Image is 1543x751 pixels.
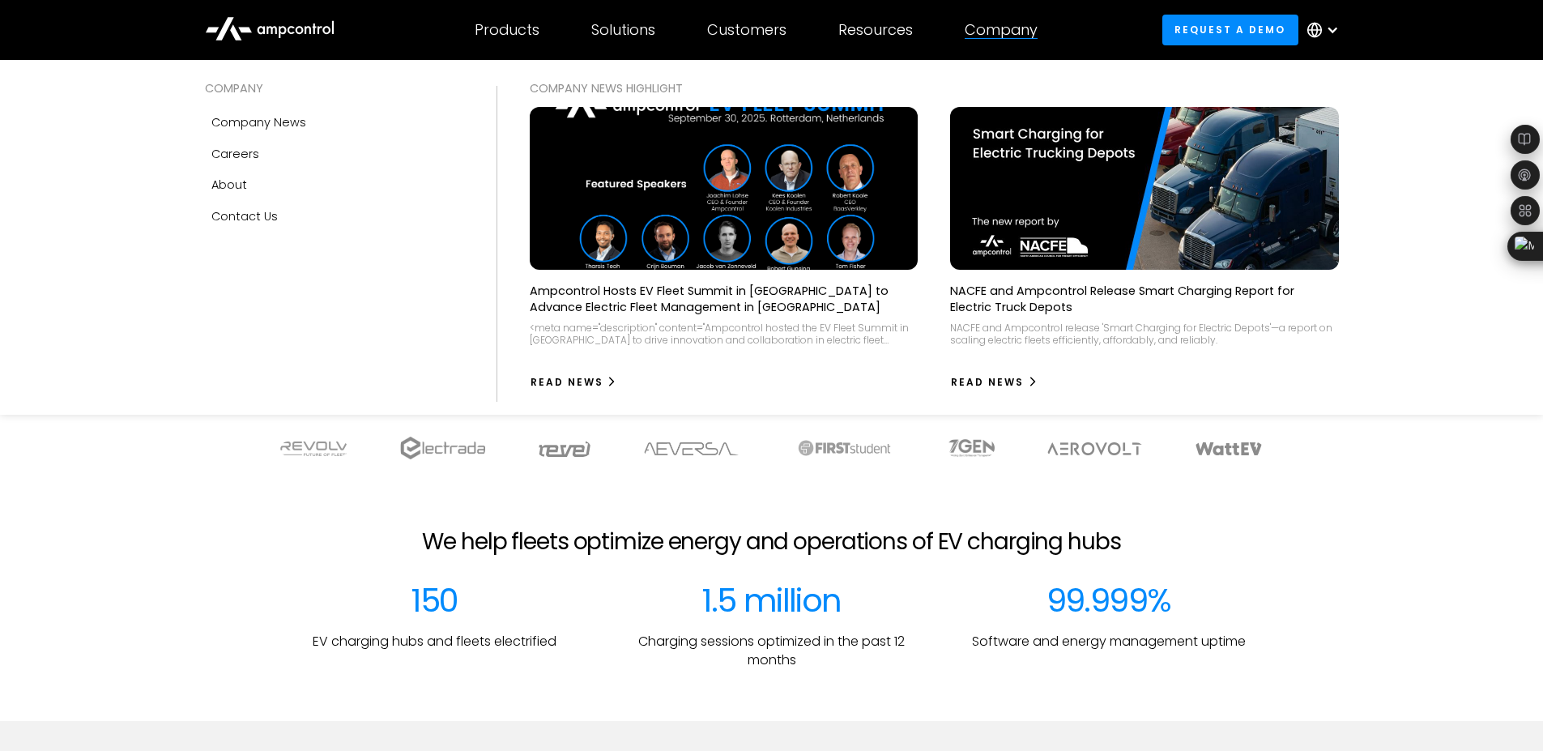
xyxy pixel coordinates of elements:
div: Products [475,21,539,39]
div: 1.5 million [701,581,841,620]
div: Read News [951,375,1024,390]
p: NACFE and Ampcontrol Release Smart Charging Report for Electric Truck Depots [950,283,1339,315]
a: Request a demo [1162,15,1298,45]
div: Solutions [591,21,655,39]
div: Customers [707,21,786,39]
p: Ampcontrol Hosts EV Fleet Summit in [GEOGRAPHIC_DATA] to Advance Electric Fleet Management in [GE... [530,283,919,315]
a: Read News [530,369,618,395]
div: Careers [211,145,259,163]
div: Company [965,21,1038,39]
div: 150 [411,581,458,620]
a: Company news [205,107,464,138]
div: COMPANY [205,79,464,97]
img: Aerovolt Logo [1046,442,1143,455]
div: 99.999% [1046,581,1171,620]
p: Charging sessions optimized in the past 12 months [616,633,927,669]
div: NACFE and Ampcontrol release 'Smart Charging for Electric Depots'—a report on scaling electric fl... [950,322,1339,347]
div: About [211,176,247,194]
div: Company news [211,113,306,131]
div: Resources [838,21,913,39]
div: COMPANY NEWS Highlight [530,79,1339,97]
a: About [205,169,464,200]
div: Read News [531,375,603,390]
p: Software and energy management uptime [972,633,1246,651]
div: <meta name="description" content="Ampcontrol hosted the EV Fleet Summit in [GEOGRAPHIC_DATA] to d... [530,322,919,347]
p: EV charging hubs and fleets electrified [313,633,556,651]
img: WattEV logo [1195,442,1263,455]
a: Careers [205,139,464,169]
div: Contact Us [211,207,278,225]
a: Read News [950,369,1038,395]
a: Contact Us [205,201,464,232]
h2: We help fleets optimize energy and operations of EV charging hubs [422,528,1120,556]
img: electrada logo [400,437,485,459]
